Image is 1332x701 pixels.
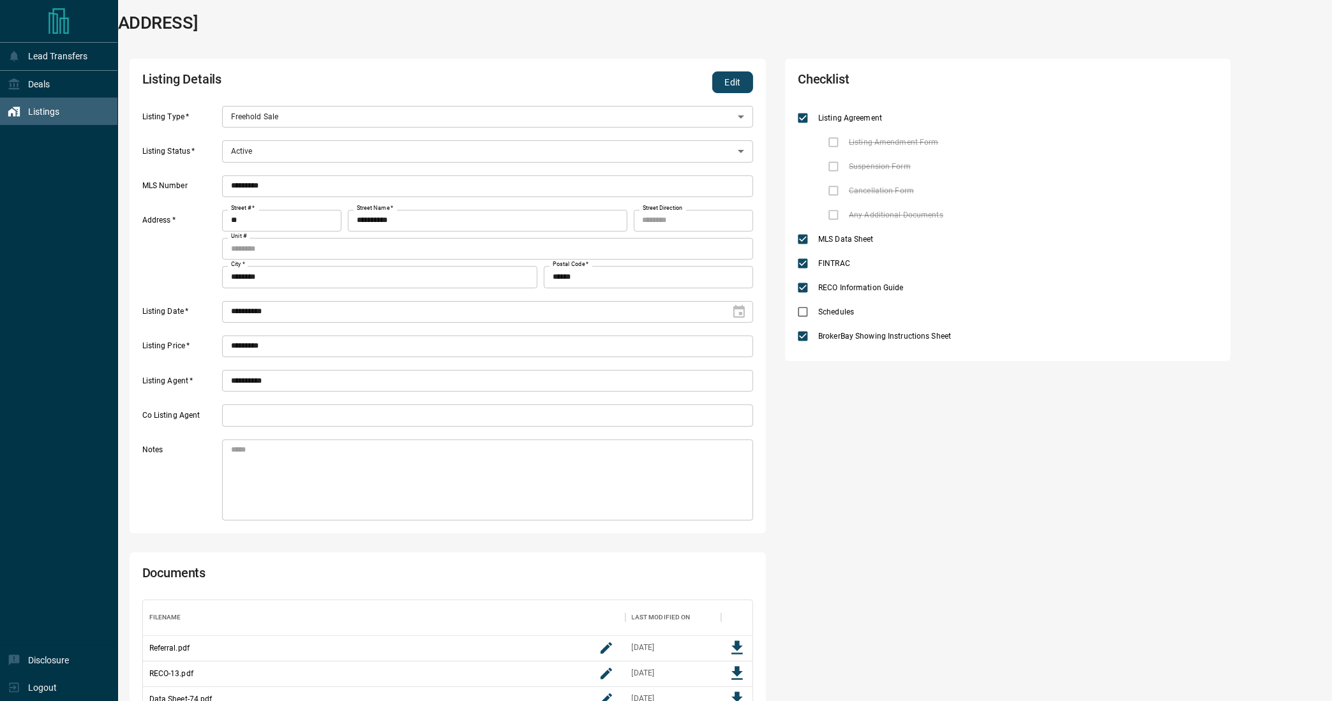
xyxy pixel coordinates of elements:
label: Postal Code [553,260,588,269]
label: Co Listing Agent [142,410,219,427]
span: FINTRAC [815,258,853,269]
label: MLS Number [142,181,219,197]
div: Active [222,140,754,162]
span: Schedules [815,306,857,318]
label: Listing Agent [142,376,219,392]
label: Address [142,215,219,288]
span: Suspension Form [846,161,914,172]
label: Listing Status [142,146,219,163]
div: Freehold Sale [222,106,754,128]
span: Listing Amendment Form [846,137,941,148]
span: Any Additional Documents [846,209,947,221]
label: Street Name [357,204,393,212]
span: RECO Information Guide [815,282,906,293]
span: Cancellation Form [846,185,917,196]
button: rename button [594,635,619,661]
div: Last Modified On [625,600,721,635]
label: Notes [142,445,219,520]
div: Last Modified On [632,600,691,635]
label: Listing Date [142,306,219,323]
span: MLS Data Sheet [815,233,877,245]
span: Listing Agreement [815,112,885,124]
span: BrokerBay Showing Instructions Sheet [815,330,954,342]
h2: Checklist [798,71,1050,93]
div: Sep 10, 2025 [632,668,655,679]
p: Referral.pdf [149,642,190,654]
div: Filename [143,600,625,635]
h2: Documents [142,565,509,587]
button: Edit [712,71,753,93]
label: Listing Type [142,112,219,128]
p: RECO-13.pdf [149,668,193,679]
h2: Listing Details [142,71,509,93]
label: City [231,260,245,269]
button: rename button [594,661,619,686]
div: Sep 10, 2025 [632,642,655,653]
label: Unit # [231,232,247,240]
label: Listing Price [142,341,219,357]
div: Filename [149,600,181,635]
label: Street # [231,204,255,212]
h1: [STREET_ADDRESS] [43,13,198,33]
button: Download File [724,635,750,661]
button: Download File [724,661,750,686]
label: Street Direction [643,204,683,212]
